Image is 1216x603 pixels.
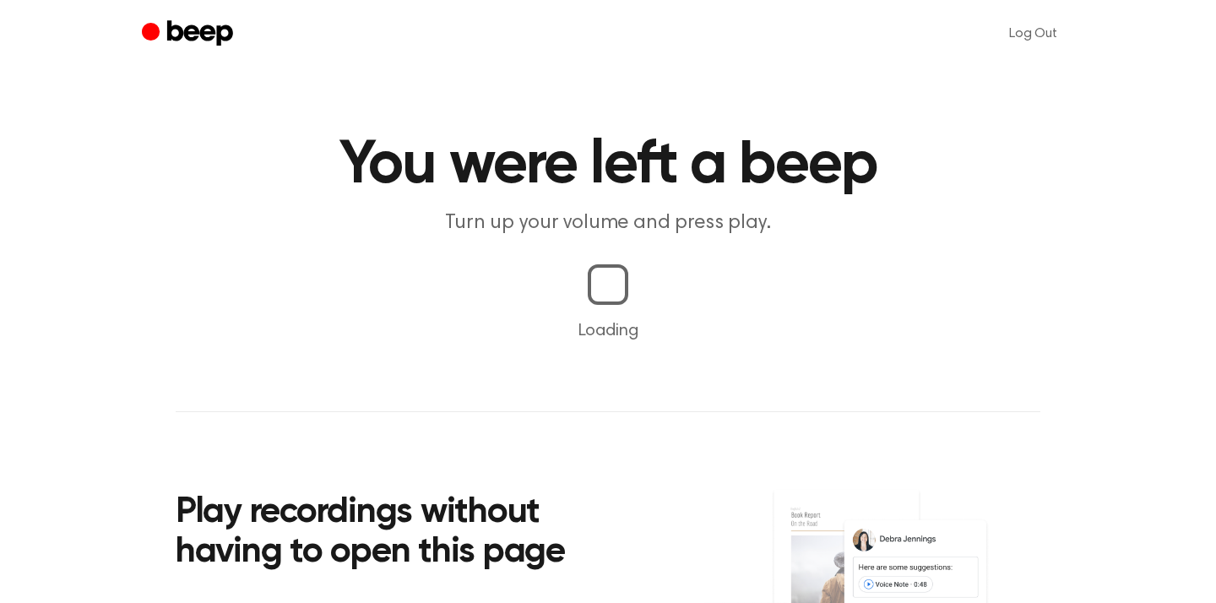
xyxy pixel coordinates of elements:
[992,14,1074,54] a: Log Out
[142,18,237,51] a: Beep
[176,135,1040,196] h1: You were left a beep
[176,493,631,573] h2: Play recordings without having to open this page
[20,318,1196,344] p: Loading
[284,209,932,237] p: Turn up your volume and press play.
